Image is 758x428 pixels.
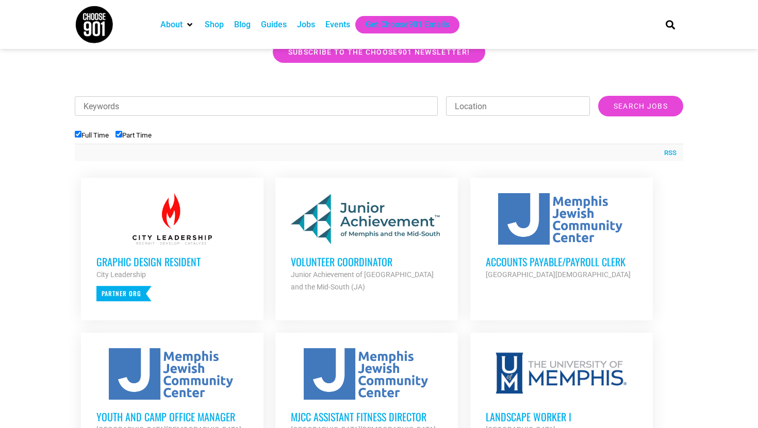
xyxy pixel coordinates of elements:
a: About [160,19,183,31]
h3: Landscape Worker I [486,410,637,423]
strong: [GEOGRAPHIC_DATA][DEMOGRAPHIC_DATA] [486,270,631,279]
input: Location [446,96,590,116]
h3: Volunteer Coordinator [291,255,442,268]
div: Search [662,16,679,33]
h3: Graphic Design Resident [96,255,248,268]
a: Jobs [297,19,315,31]
a: Shop [205,19,224,31]
a: Accounts Payable/Payroll Clerk [GEOGRAPHIC_DATA][DEMOGRAPHIC_DATA] [470,178,653,296]
a: Guides [261,19,287,31]
a: Events [325,19,350,31]
a: Volunteer Coordinator Junior Achievement of [GEOGRAPHIC_DATA] and the Mid-South (JA) [275,178,458,309]
label: Full Time [75,131,109,139]
a: Subscribe to the Choose901 newsletter! [273,41,485,63]
nav: Main nav [155,16,648,33]
strong: City Leadership [96,270,146,279]
p: Partner Org [96,286,152,301]
strong: Junior Achievement of [GEOGRAPHIC_DATA] and the Mid-South (JA) [291,270,434,291]
a: Graphic Design Resident City Leadership Partner Org [81,178,263,317]
h3: Youth and Camp Office Manager [96,410,248,423]
a: Get Choose901 Emails [366,19,449,31]
a: RSS [659,148,677,158]
input: Search Jobs [598,96,683,116]
input: Keywords [75,96,438,116]
h3: MJCC Assistant Fitness Director [291,410,442,423]
div: About [155,16,200,33]
h3: Accounts Payable/Payroll Clerk [486,255,637,268]
span: Subscribe to the Choose901 newsletter! [288,48,470,56]
input: Part Time [116,131,122,138]
input: Full Time [75,131,81,138]
a: Blog [234,19,251,31]
label: Part Time [116,131,152,139]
